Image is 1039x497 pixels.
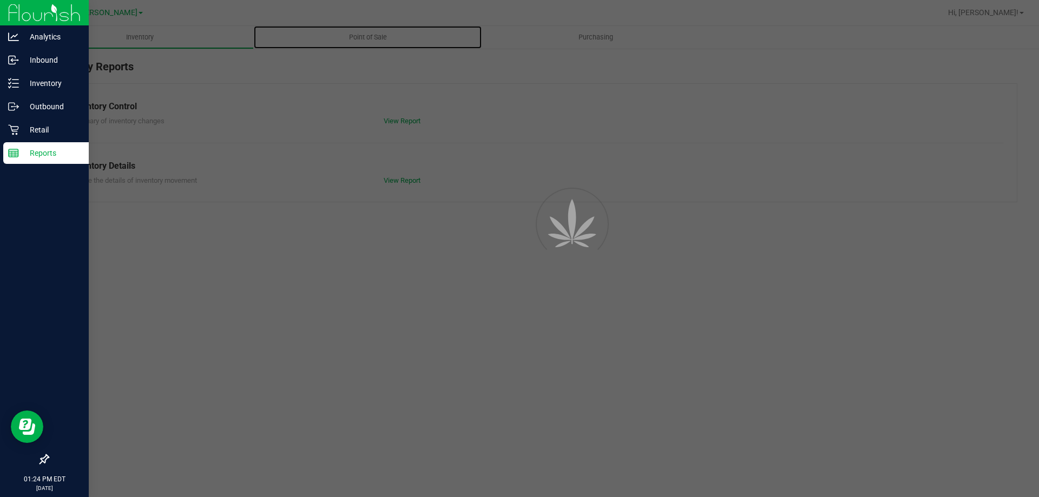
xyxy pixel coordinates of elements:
p: 01:24 PM EDT [5,474,84,484]
inline-svg: Analytics [8,31,19,42]
p: Retail [19,123,84,136]
p: Reports [19,147,84,160]
inline-svg: Inventory [8,78,19,89]
iframe: Resource center [11,410,43,443]
p: Inbound [19,54,84,67]
p: Inventory [19,77,84,90]
p: Analytics [19,30,84,43]
p: [DATE] [5,484,84,492]
inline-svg: Retail [8,124,19,135]
p: Outbound [19,100,84,113]
inline-svg: Outbound [8,101,19,112]
inline-svg: Reports [8,148,19,158]
inline-svg: Inbound [8,55,19,65]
